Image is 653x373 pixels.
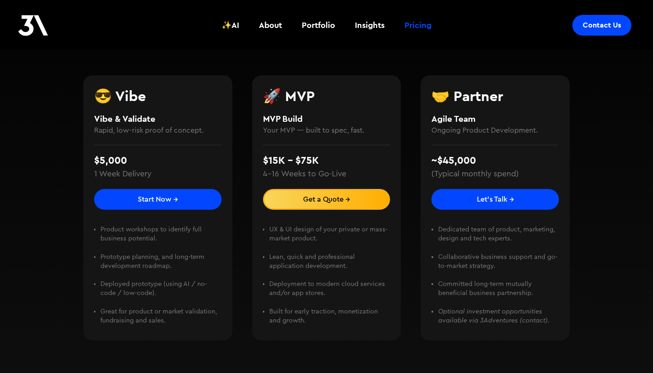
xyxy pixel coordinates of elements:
[431,153,476,168] div: ~$45,000
[263,125,390,136] h4: Your MVP — built to spec, fast.
[349,9,390,42] a: Insights
[269,225,390,252] li: UX & UI design of your private or mass-market product. ‍
[94,125,222,136] h4: Rapid, low-risk proof of concept.
[355,19,385,31] div: Insights
[216,9,245,42] a: ✨AI
[302,19,335,31] div: Portfolio
[269,307,390,325] li: Built for early traction, monetization and growth.
[431,89,559,103] h3: 🤝 Partner
[254,9,287,42] a: About
[269,280,390,307] li: Deployment to modern cloud services and/or app stores. ‍
[572,15,631,36] a: Contact Us
[438,253,559,280] li: Collaborative business support and go-to-market strategy. ‍
[100,280,221,307] li: Deployed prototype (using AI / no-code / low-code). ‍
[263,154,319,166] strong: $15K - $75K
[404,19,431,31] div: Pricing
[438,225,559,252] li: Dedicated team of product, marketing, design and tech experts. ‍
[431,189,559,210] a: Let's Talk →
[94,168,151,180] div: 1 Week Delivery
[399,9,437,42] a: Pricing
[94,189,222,210] a: Start Now →
[431,125,559,136] h4: Ongoing Product Development.
[94,89,222,103] h3: 😎 Vibe
[100,253,221,280] li: Prototype planning, and long-term development roadmap. ‍
[263,112,390,125] h4: MVP Build
[94,112,222,125] h4: Vibe & Validate
[100,225,221,252] li: Product workshops to identify full business potential. ‍
[259,19,282,31] div: About
[296,9,340,42] a: Portfolio
[269,253,390,280] li: Lean, quick and professional application development. ‍
[438,280,559,307] li: Committed long-term mutually beneficial business partnership. ‍
[431,168,519,180] div: (Typical monthly spend)
[583,21,621,30] div: Contact Us
[100,307,221,325] li: Great for product or market validation, fundraising and sales.
[222,19,239,31] div: ✨AI
[94,153,127,168] div: $5,000
[431,112,559,125] h4: Agile Team
[263,168,346,180] div: 4–16 Weeks to Go-Live
[438,308,549,324] em: Optional investment opportunities available via 3Adventures (contact).
[263,89,390,103] h3: 🚀 MVP
[263,189,390,210] a: Get a Quote →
